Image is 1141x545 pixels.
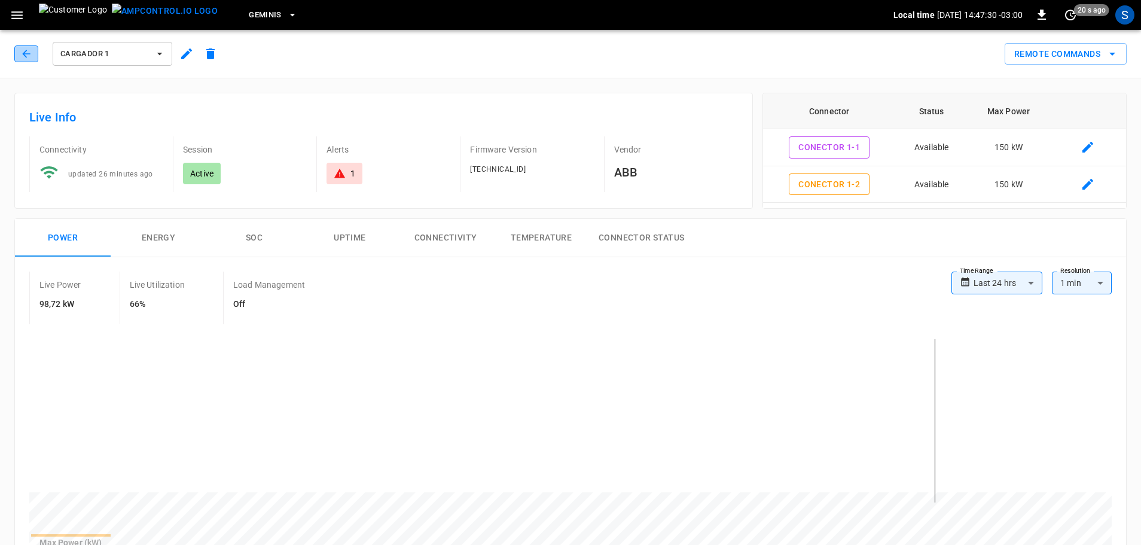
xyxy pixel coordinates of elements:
th: Connector [763,93,896,129]
table: connector table [763,93,1126,276]
h6: 98,72 kW [39,298,81,311]
p: Firmware Version [470,144,594,156]
p: Vendor [614,144,738,156]
h6: ABB [614,163,738,182]
span: 20 s ago [1074,4,1109,16]
span: Cargador 1 [60,47,149,61]
p: Session [183,144,307,156]
button: Connectivity [398,219,493,257]
div: profile-icon [1115,5,1134,25]
div: remote commands options [1005,43,1127,65]
button: Connector Status [589,219,694,257]
p: Live Utilization [130,279,185,291]
label: Time Range [960,266,993,276]
div: Last 24 hrs [974,272,1042,294]
p: Connectivity [39,144,163,156]
button: Temperature [493,219,589,257]
p: Local time [893,9,935,21]
button: Geminis [244,4,302,27]
label: Resolution [1060,266,1090,276]
button: Remote Commands [1005,43,1127,65]
button: Power [15,219,111,257]
td: 150 kW [968,129,1050,166]
button: Energy [111,219,206,257]
button: Conector 1-2 [789,173,870,196]
td: 150 kW [968,166,1050,203]
p: Active [190,168,213,179]
h6: Off [233,298,305,311]
td: Available [896,166,968,203]
span: [TECHNICAL_ID] [470,165,526,173]
button: set refresh interval [1061,5,1080,25]
button: SOC [206,219,302,257]
div: 1 min [1052,272,1112,294]
h6: 66% [130,298,185,311]
p: Alerts [327,144,450,156]
th: Status [896,93,968,129]
button: Cargador 1 [53,42,172,66]
p: [DATE] 14:47:30 -03:00 [937,9,1023,21]
img: ampcontrol.io logo [112,4,218,19]
img: Customer Logo [39,4,107,26]
td: Charging [896,203,968,240]
span: Geminis [249,8,282,22]
button: Conector 1-1 [789,136,870,159]
span: updated 26 minutes ago [68,170,153,178]
p: Live Power [39,279,81,291]
div: 1 [350,168,355,179]
button: Uptime [302,219,398,257]
td: 150 kW [968,203,1050,240]
p: Load Management [233,279,305,291]
h6: Live Info [29,108,738,127]
td: Available [896,129,968,166]
th: Max Power [968,93,1050,129]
